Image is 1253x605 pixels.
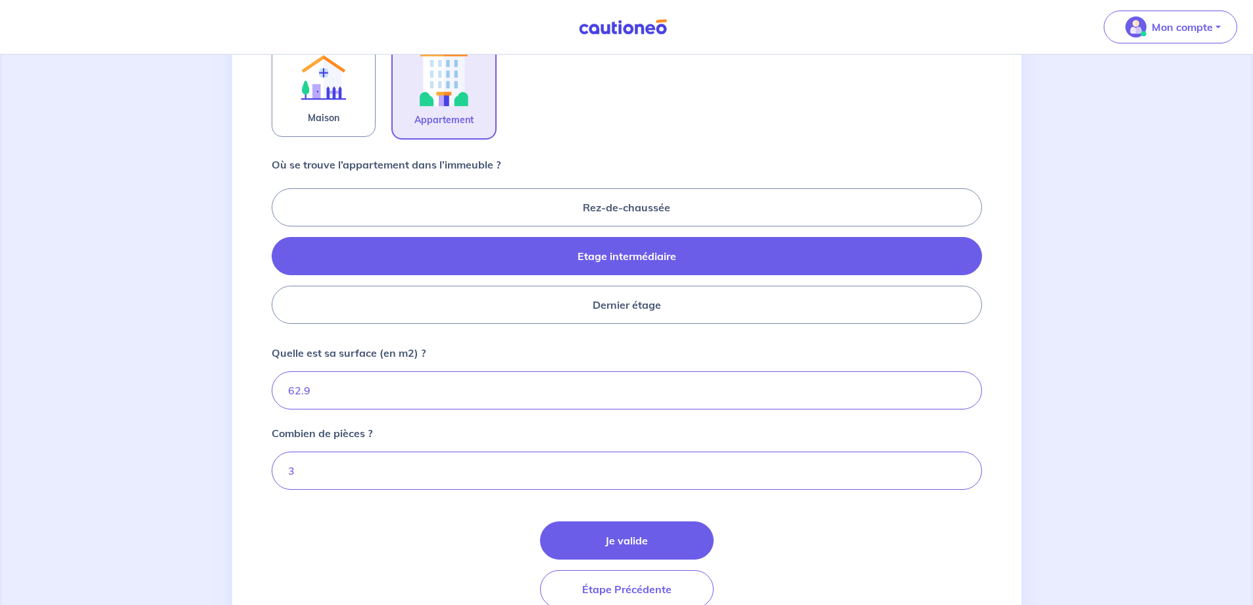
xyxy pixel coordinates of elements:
img: illu_apartment.svg [408,39,479,112]
img: illu_rent.svg [288,38,359,110]
p: Combien de pièces ? [272,425,372,441]
label: Etage intermédiaire [272,237,982,275]
button: Je valide [540,521,714,560]
img: Cautioneo [574,19,672,36]
span: Appartement [414,112,474,128]
p: Mon compte [1152,19,1213,35]
label: Rez-de-chaussée [272,188,982,226]
p: Où se trouve l’appartement dans l’immeuble ? [272,157,501,172]
button: illu_account_valid_menu.svgMon compte [1104,11,1237,43]
input: Ex : 67 [272,371,982,409]
label: Dernier étage [272,286,982,324]
p: Quelle est sa surface (en m2) ? [272,345,426,361]
img: illu_account_valid_menu.svg [1125,16,1146,38]
input: Ex: 1 [272,452,982,490]
span: Maison [308,110,339,126]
